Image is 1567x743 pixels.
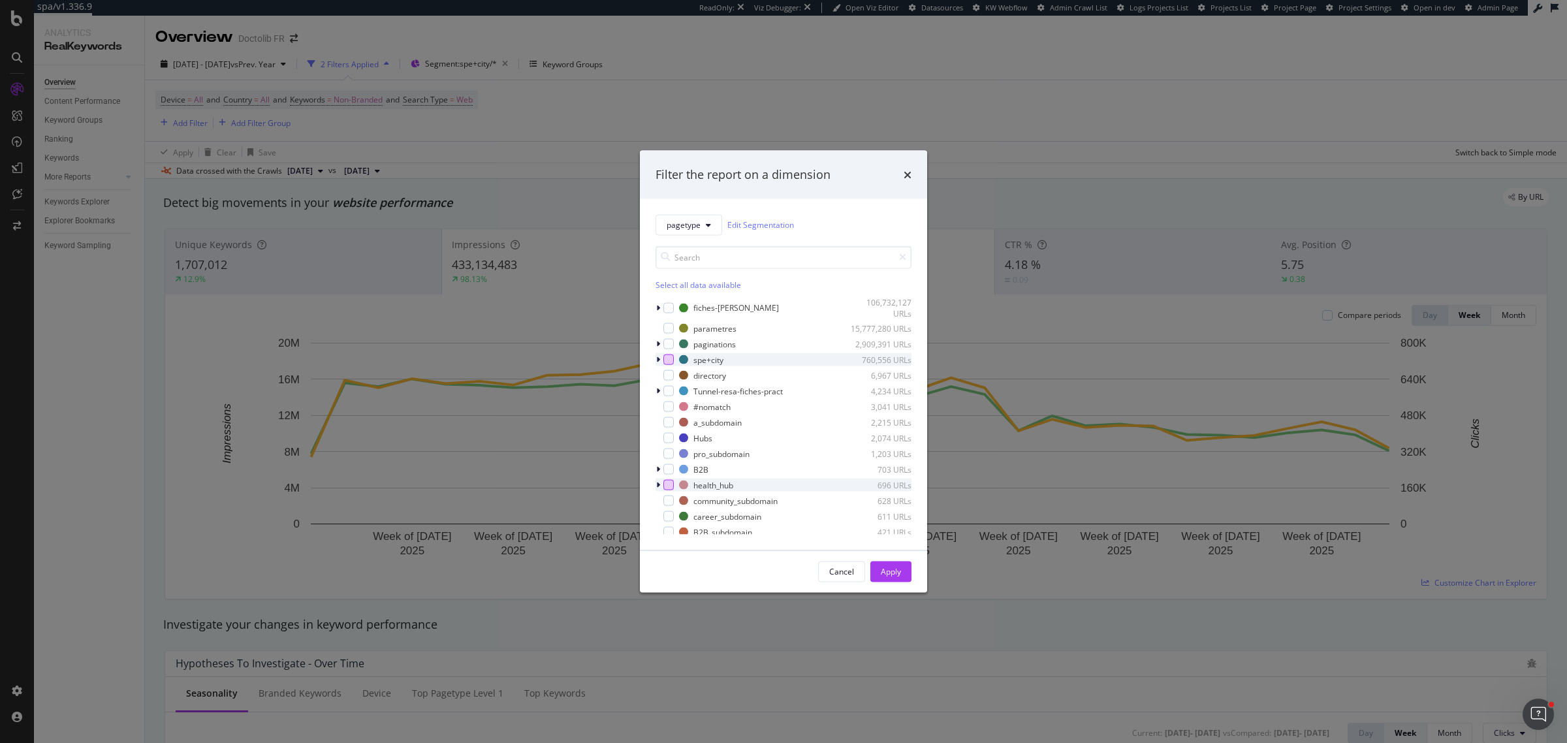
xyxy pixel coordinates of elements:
[693,432,712,443] div: Hubs
[847,526,911,537] div: 421 URLs
[847,354,911,365] div: 760,556 URLs
[847,464,911,475] div: 703 URLs
[847,370,911,381] div: 6,967 URLs
[1523,699,1554,730] iframe: Intercom live chat
[847,495,911,506] div: 628 URLs
[656,166,831,183] div: Filter the report on a dimension
[847,401,911,412] div: 3,041 URLs
[656,245,911,268] input: Search
[727,218,794,232] a: Edit Segmentation
[667,219,701,230] span: pagetype
[847,511,911,522] div: 611 URLs
[640,151,927,593] div: modal
[693,417,742,428] div: a_subdomain
[693,385,783,396] div: Tunnel-resa-fiches-pract
[847,432,911,443] div: 2,074 URLs
[656,214,722,235] button: pagetype
[693,302,779,313] div: fiches-[PERSON_NAME]
[904,166,911,183] div: times
[693,526,752,537] div: B2B_subdomain
[693,479,733,490] div: health_hub
[829,566,854,577] div: Cancel
[693,511,761,522] div: career_subdomain
[847,479,911,490] div: 696 URLs
[693,338,736,349] div: paginations
[656,279,911,290] div: Select all data available
[693,448,750,459] div: pro_subdomain
[847,448,911,459] div: 1,203 URLs
[693,354,723,365] div: spe+city
[693,464,708,475] div: B2B
[881,566,901,577] div: Apply
[693,323,736,334] div: parametres
[693,401,731,412] div: #nomatch
[847,296,911,319] div: 106,732,127 URLs
[847,417,911,428] div: 2,215 URLs
[847,323,911,334] div: 15,777,280 URLs
[847,338,911,349] div: 2,909,391 URLs
[818,561,865,582] button: Cancel
[847,385,911,396] div: 4,234 URLs
[693,495,778,506] div: community_subdomain
[870,561,911,582] button: Apply
[693,370,726,381] div: directory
